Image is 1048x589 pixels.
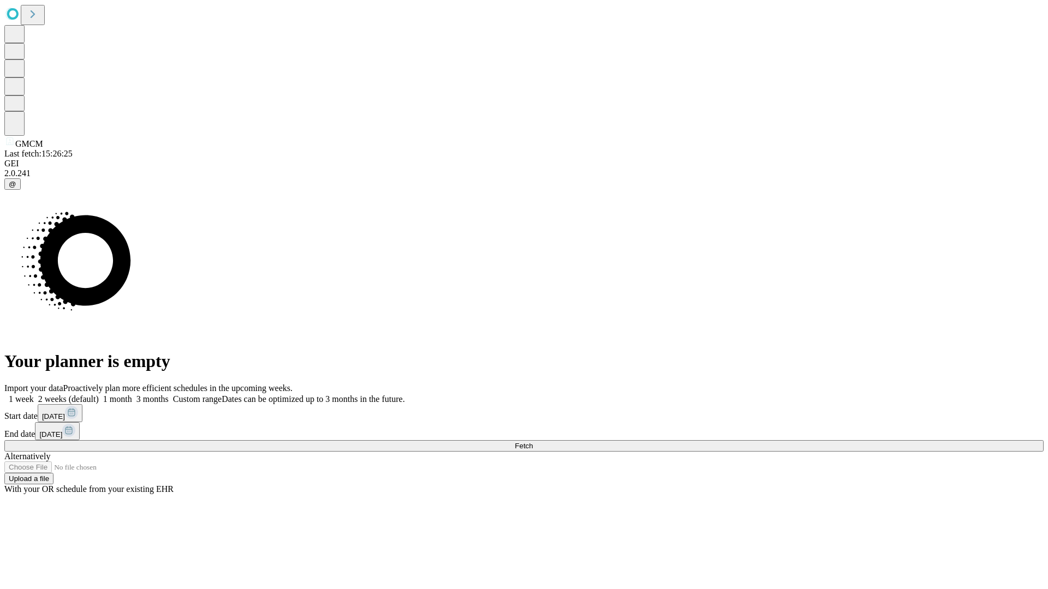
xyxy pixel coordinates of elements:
[42,412,65,420] span: [DATE]
[63,383,293,393] span: Proactively plan more efficient schedules in the upcoming weeks.
[103,394,132,404] span: 1 month
[9,180,16,188] span: @
[4,159,1044,169] div: GEI
[4,404,1044,422] div: Start date
[515,442,533,450] span: Fetch
[35,422,80,440] button: [DATE]
[173,394,222,404] span: Custom range
[4,383,63,393] span: Import your data
[4,440,1044,452] button: Fetch
[4,351,1044,371] h1: Your planner is empty
[222,394,404,404] span: Dates can be optimized up to 3 months in the future.
[4,452,50,461] span: Alternatively
[4,473,53,484] button: Upload a file
[15,139,43,148] span: GMCM
[38,394,99,404] span: 2 weeks (default)
[4,484,174,494] span: With your OR schedule from your existing EHR
[38,404,82,422] button: [DATE]
[4,149,73,158] span: Last fetch: 15:26:25
[39,430,62,438] span: [DATE]
[4,178,21,190] button: @
[9,394,34,404] span: 1 week
[4,169,1044,178] div: 2.0.241
[4,422,1044,440] div: End date
[136,394,169,404] span: 3 months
